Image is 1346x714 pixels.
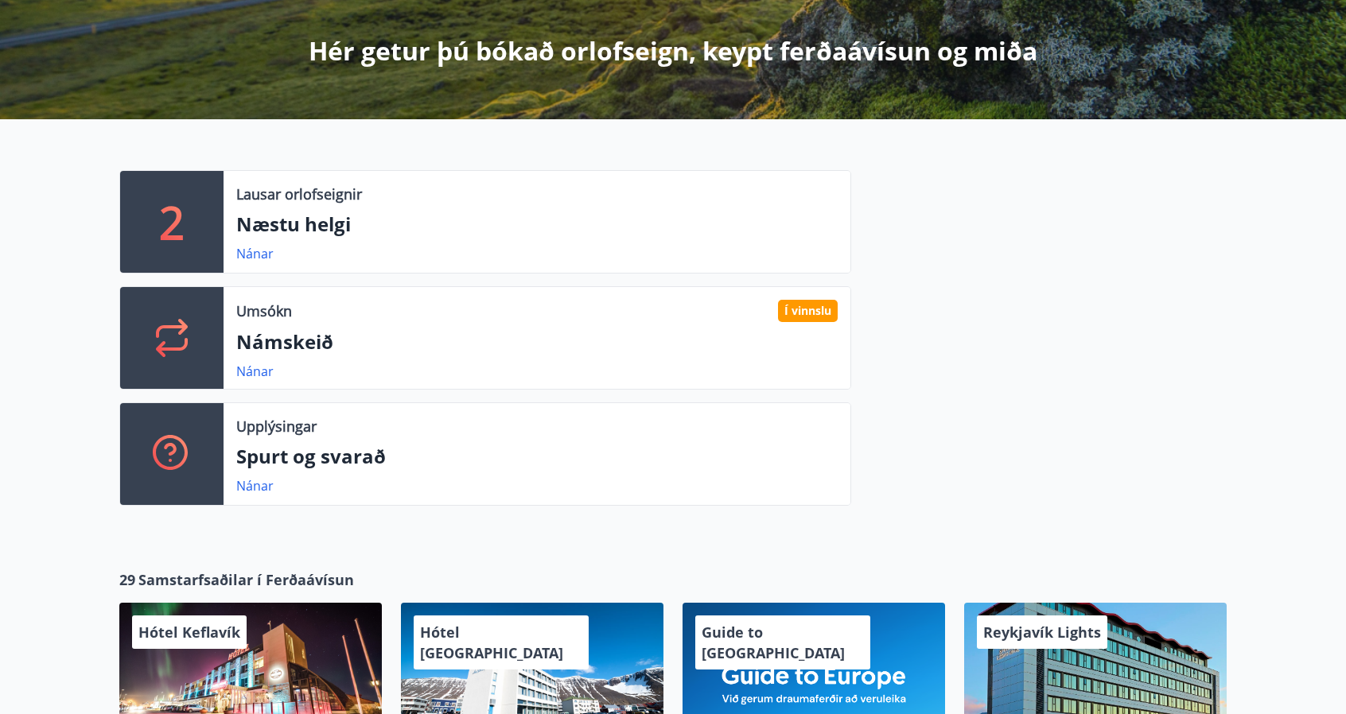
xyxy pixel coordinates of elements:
span: 29 [119,569,135,590]
p: Spurt og svarað [236,443,838,470]
span: Hótel [GEOGRAPHIC_DATA] [420,623,563,662]
a: Nánar [236,245,274,262]
span: Samstarfsaðilar í Ferðaávísun [138,569,354,590]
p: Lausar orlofseignir [236,184,362,204]
a: Nánar [236,363,274,380]
span: Reykjavík Lights [983,623,1101,642]
p: Upplýsingar [236,416,317,437]
a: Nánar [236,477,274,495]
p: Næstu helgi [236,211,838,238]
p: Umsókn [236,301,292,321]
div: Í vinnslu [778,300,838,322]
span: Guide to [GEOGRAPHIC_DATA] [702,623,845,662]
p: Námskeið [236,328,838,355]
p: 2 [159,192,185,252]
p: Hér getur þú bókað orlofseign, keypt ferðaávísun og miða [309,33,1037,68]
span: Hótel Keflavík [138,623,240,642]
